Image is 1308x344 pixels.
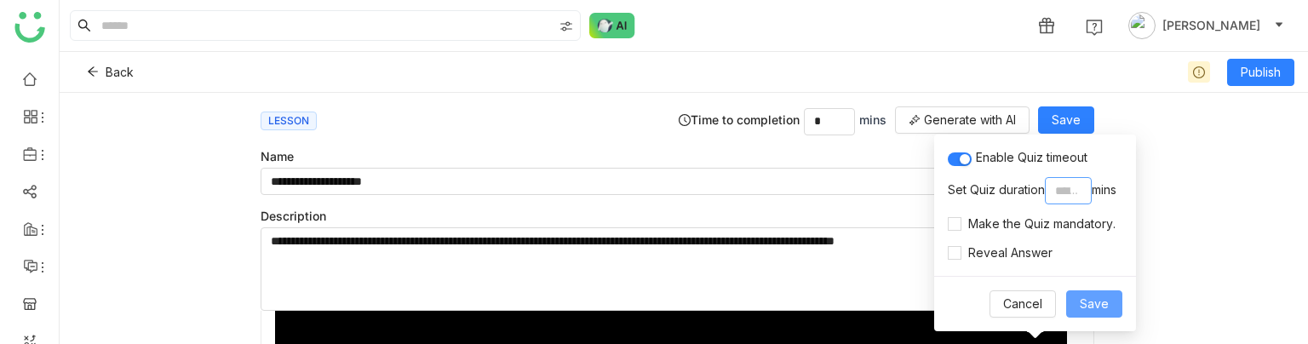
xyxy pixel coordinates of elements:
span: Save [1052,111,1081,129]
div: Time to completion [679,106,1094,135]
span: Back [106,63,134,82]
img: help.svg [1086,19,1103,36]
div: LESSON [261,112,317,130]
button: Generate with AI [895,106,1030,134]
span: Reveal Answer [961,244,1059,262]
button: [PERSON_NAME] [1125,12,1288,39]
div: Name [261,149,294,163]
span: Make the Quiz mandatory. [961,215,1122,233]
div: Set Quiz duration mins [948,177,1122,204]
div: Description [261,209,326,223]
button: Cancel [990,290,1056,318]
button: Publish [1227,59,1294,86]
span: mins [859,112,886,127]
button: Save [1066,290,1122,318]
div: Enable Quiz timeout [948,148,1122,167]
img: logo [14,12,45,43]
span: Cancel [1003,295,1042,313]
button: Back [73,59,147,86]
img: ask-buddy-normal.svg [589,13,635,38]
img: search-type.svg [559,20,573,33]
span: Save [1080,295,1109,313]
button: Save [1038,106,1094,134]
span: [PERSON_NAME] [1162,16,1260,35]
span: Generate with AI [924,111,1016,129]
span: Publish [1241,63,1281,82]
img: avatar [1128,12,1156,39]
